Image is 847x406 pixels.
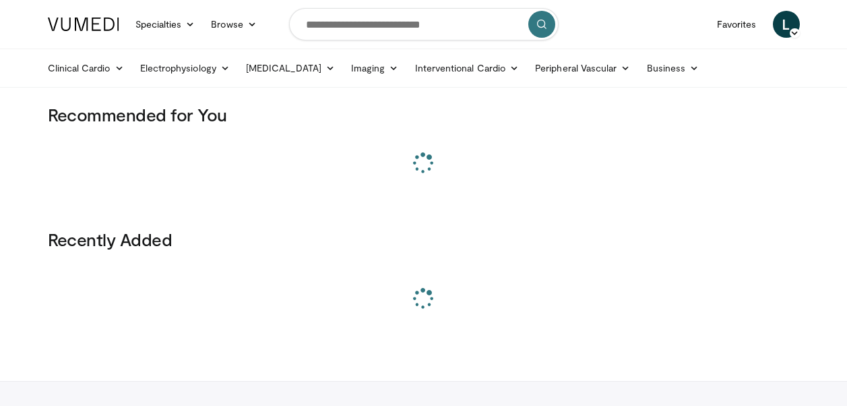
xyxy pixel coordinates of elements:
img: VuMedi Logo [48,18,119,31]
a: Business [639,55,708,82]
input: Search topics, interventions [289,8,559,40]
a: Specialties [127,11,203,38]
a: Favorites [709,11,765,38]
a: Browse [203,11,265,38]
a: Clinical Cardio [40,55,132,82]
a: Electrophysiology [132,55,238,82]
a: Interventional Cardio [407,55,528,82]
a: Imaging [343,55,407,82]
h3: Recommended for You [48,104,800,125]
h3: Recently Added [48,229,800,250]
a: [MEDICAL_DATA] [238,55,343,82]
a: Peripheral Vascular [527,55,638,82]
a: L [773,11,800,38]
